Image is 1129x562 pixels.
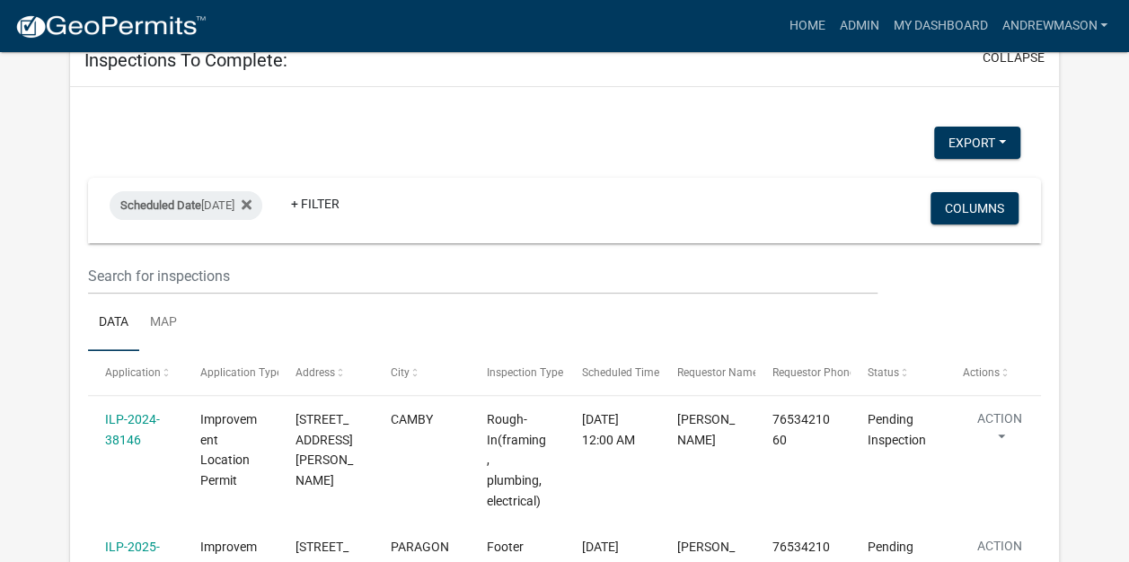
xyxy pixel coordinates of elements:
[963,409,1036,454] button: Action
[677,412,735,447] span: Paul W. Jones
[277,188,354,220] a: + Filter
[755,351,851,394] datatable-header-cell: Requestor Phone
[946,351,1041,394] datatable-header-cell: Actions
[934,127,1020,159] button: Export
[851,351,946,394] datatable-header-cell: Status
[88,258,878,294] input: Search for inspections
[110,191,262,220] div: [DATE]
[469,351,564,394] datatable-header-cell: Inspection Type
[582,366,659,379] span: Scheduled Time
[391,366,410,379] span: City
[105,366,161,379] span: Application
[868,366,899,379] span: Status
[391,412,433,426] span: CAMBY
[677,366,758,379] span: Requestor Name
[200,366,282,379] span: Application Type
[88,294,139,352] a: Data
[582,412,635,447] span: 09/05/2025, 12:00 AM
[659,351,754,394] datatable-header-cell: Requestor Name
[200,412,257,487] span: Improvement Location Permit
[963,366,1000,379] span: Actions
[931,192,1019,224] button: Columns
[832,9,886,43] a: Admin
[868,412,926,447] span: Pending Inspection
[772,366,855,379] span: Requestor Phone
[391,540,449,554] span: PARAGON
[772,412,830,447] span: 7653421060
[994,9,1115,43] a: AndrewMason
[781,9,832,43] a: Home
[88,351,183,394] datatable-header-cell: Application
[564,351,659,394] datatable-header-cell: Scheduled Time
[84,49,287,71] h5: Inspections To Complete:
[278,351,374,394] datatable-header-cell: Address
[486,540,523,554] span: Footer
[105,412,160,447] a: ILP-2024-38146
[120,198,201,212] span: Scheduled Date
[983,48,1045,67] button: collapse
[486,412,545,508] span: Rough-In(framing, plumbing,electrical)
[486,366,562,379] span: Inspection Type
[886,9,994,43] a: My Dashboard
[183,351,278,394] datatable-header-cell: Application Type
[139,294,188,352] a: Map
[374,351,469,394] datatable-header-cell: City
[295,412,353,487] span: 7751 E HADLEY RD
[295,366,335,379] span: Address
